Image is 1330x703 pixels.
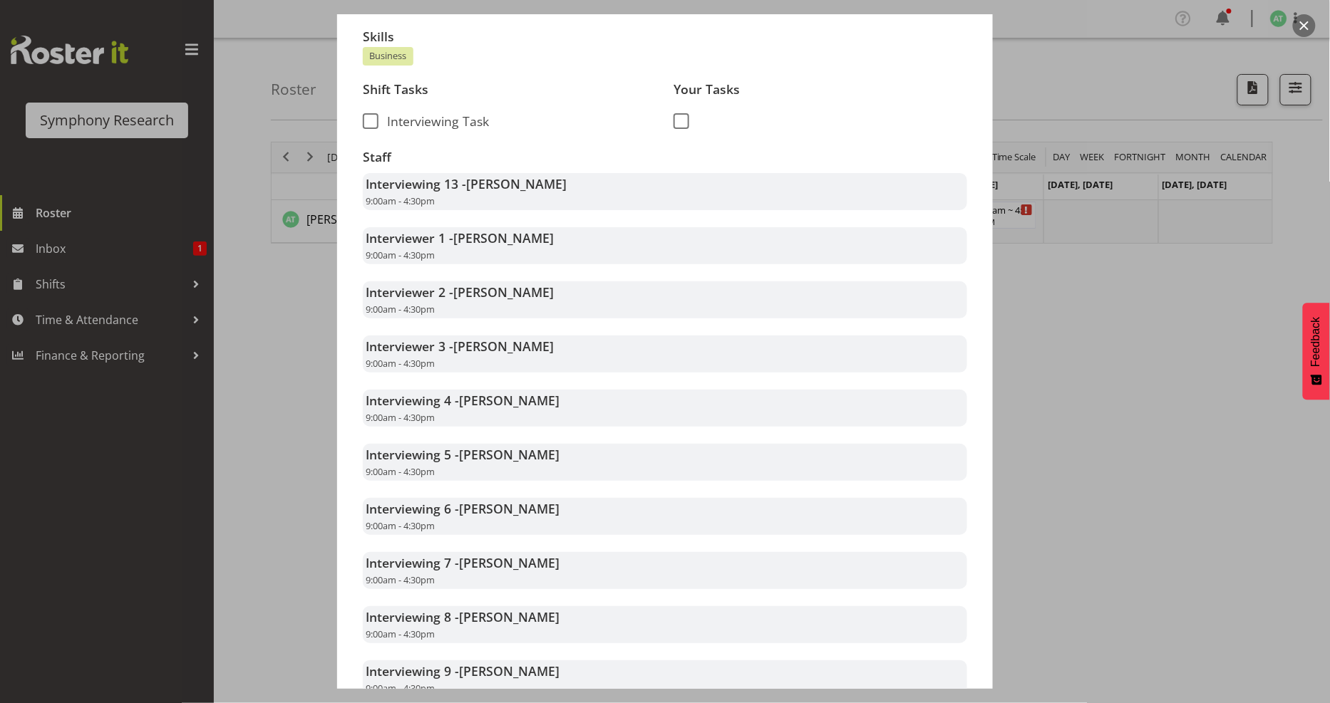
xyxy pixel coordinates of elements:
span: [PERSON_NAME] [459,392,560,409]
h3: Shift Tasks [363,83,656,97]
span: Feedback [1310,317,1323,367]
span: [PERSON_NAME] [453,283,554,301]
span: [PERSON_NAME] [459,554,560,571]
span: 9:00am - 4:30pm [366,465,435,478]
span: 9:00am - 4:30pm [366,628,435,640]
span: 9:00am - 4:30pm [366,573,435,586]
span: 9:00am - 4:30pm [366,357,435,370]
span: 9:00am - 4:30pm [366,411,435,424]
strong: Interviewing 4 - [366,392,560,409]
button: Feedback - Show survey [1303,303,1330,400]
span: 9:00am - 4:30pm [366,249,435,261]
h3: Your Tasks [674,83,967,97]
strong: Interviewer 1 - [366,229,554,246]
strong: Interviewer 3 - [366,338,554,355]
span: [PERSON_NAME] [466,175,567,192]
span: 9:00am - 4:30pm [366,194,435,207]
span: 9:00am - 4:30pm [366,519,435,532]
span: [PERSON_NAME] [459,662,560,679]
strong: Interviewing 6 - [366,500,560,517]
span: [PERSON_NAME] [459,446,560,463]
strong: Interviewer 2 - [366,283,554,301]
strong: Interviewing 9 - [366,662,560,679]
strong: Interviewing 13 - [366,175,567,192]
h3: Skills [363,30,967,44]
span: Interviewing Task [378,113,489,129]
span: [PERSON_NAME] [459,500,560,517]
strong: Interviewing 7 - [366,554,560,571]
span: Business [370,49,407,63]
span: 9:00am - 4:30pm [366,682,435,694]
span: [PERSON_NAME] [459,608,560,625]
strong: Interviewing 5 - [366,446,560,463]
span: [PERSON_NAME] [453,338,554,355]
h3: Staff [363,150,967,165]
strong: Interviewing 8 - [366,608,560,625]
span: 9:00am - 4:30pm [366,303,435,316]
span: [PERSON_NAME] [453,229,554,246]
